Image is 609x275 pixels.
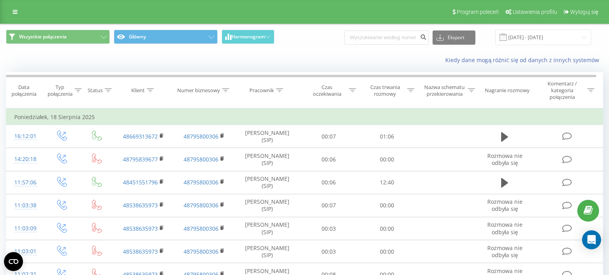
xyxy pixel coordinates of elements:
[184,225,218,232] a: 48795800306
[582,230,601,249] div: Open Intercom Messenger
[6,84,41,97] div: Data połączenia
[14,152,36,167] div: 14:20:18
[423,84,466,97] div: Nazwa schematu przekierowania
[14,129,36,144] div: 16:12:01
[123,178,158,186] a: 48451551796
[345,30,429,45] input: Wyszukiwanie według numeru
[457,9,499,15] span: Program poleceń
[539,80,585,101] div: Komentarz / kategoria połączenia
[14,221,36,236] div: 11:03:09
[88,87,103,94] div: Status
[234,217,300,240] td: [PERSON_NAME] (SIP)
[487,152,523,167] span: Rozmowa nie odbyła się
[234,240,300,263] td: [PERSON_NAME] (SIP)
[114,30,218,44] button: Główny
[570,9,598,15] span: Wyloguj się
[123,156,158,163] a: 48795839677
[19,34,67,40] span: Wszystkie połączenia
[358,194,416,217] td: 00:00
[131,87,145,94] div: Klient
[222,30,274,44] button: Harmonogram
[487,198,523,212] span: Rozmowa nie odbyła się
[14,198,36,213] div: 11:03:38
[487,244,523,259] span: Rozmowa nie odbyła się
[485,87,530,94] div: Nagranie rozmowy
[123,225,158,232] a: 48538635973
[234,125,300,148] td: [PERSON_NAME] (SIP)
[48,84,73,97] div: Typ połączenia
[300,171,358,194] td: 00:06
[487,221,523,235] span: Rozmowa nie odbyła się
[234,171,300,194] td: [PERSON_NAME] (SIP)
[300,240,358,263] td: 00:03
[234,194,300,217] td: [PERSON_NAME] (SIP)
[358,148,416,171] td: 00:00
[4,252,23,271] button: Open CMP widget
[433,30,475,45] button: Eksport
[232,34,265,40] span: Harmonogram
[123,248,158,255] a: 48538635973
[177,87,220,94] div: Numer biznesowy
[14,175,36,190] div: 11:57:06
[184,248,218,255] a: 48795800306
[184,133,218,140] a: 48795800306
[6,30,110,44] button: Wszystkie połączenia
[14,244,36,259] div: 11:03:01
[300,194,358,217] td: 00:07
[184,178,218,186] a: 48795800306
[234,148,300,171] td: [PERSON_NAME] (SIP)
[365,84,405,97] div: Czas trwania rozmowy
[300,217,358,240] td: 00:03
[184,201,218,209] a: 48795800306
[358,171,416,194] td: 12:40
[6,109,603,125] td: Poniedziałek, 18 Sierpnia 2025
[249,87,274,94] div: Pracownik
[300,148,358,171] td: 00:06
[307,84,347,97] div: Czas oczekiwania
[445,56,603,64] a: Kiedy dane mogą różnić się od danych z innych systemów
[358,217,416,240] td: 00:00
[513,9,557,15] span: Ustawienia profilu
[123,133,158,140] a: 48669313672
[184,156,218,163] a: 48795800306
[123,201,158,209] a: 48538635973
[300,125,358,148] td: 00:07
[358,125,416,148] td: 01:06
[358,240,416,263] td: 00:00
